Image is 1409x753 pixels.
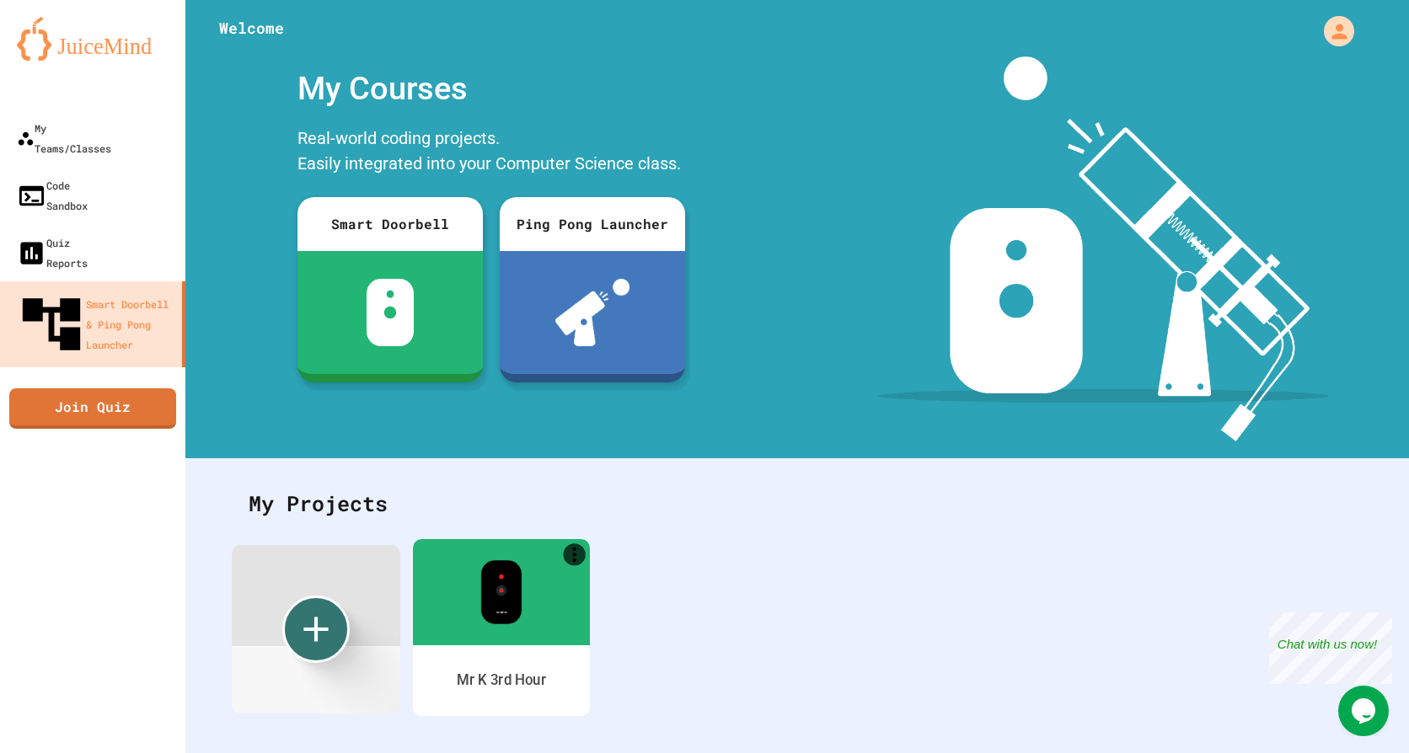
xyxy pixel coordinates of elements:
img: logo-orange.svg [17,17,169,61]
div: My Teams/Classes [17,118,111,158]
img: sdb-white.svg [367,279,415,346]
img: ppl-with-ball.png [555,279,630,346]
a: MoreMr K 3rd Hour [413,539,590,716]
iframe: chat widget [1269,612,1392,684]
img: sdb-real-colors.png [480,560,522,624]
div: Smart Doorbell & Ping Pong Launcher [17,290,175,359]
div: Smart Doorbell [297,197,483,251]
iframe: chat widget [1338,686,1392,736]
div: Create new [282,595,350,663]
div: My Projects [232,471,1363,537]
img: banner-image-my-projects.png [877,56,1329,441]
div: Quiz Reports [17,232,88,273]
div: My Courses [289,56,694,121]
div: Mr K 3rd Hour [457,670,546,691]
div: My Account [1306,12,1358,51]
a: More [564,543,586,565]
div: Real-world coding projects. Easily integrated into your Computer Science class. [289,121,694,184]
div: Ping Pong Launcher [500,197,685,251]
div: Code Sandbox [17,175,88,216]
a: Join Quiz [9,388,176,429]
